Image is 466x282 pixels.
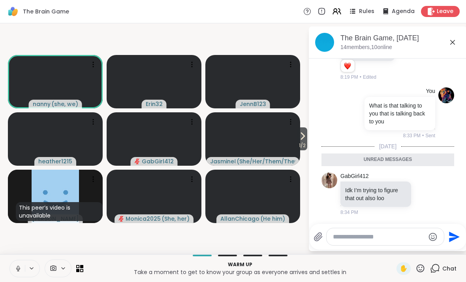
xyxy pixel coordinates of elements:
[340,209,358,216] span: 8:34 PM
[428,232,438,242] button: Emoji picker
[333,233,425,241] textarea: Type your message
[341,60,355,72] div: Reaction list
[374,142,401,150] span: [DATE]
[23,8,69,15] span: The Brain Game
[88,261,392,268] p: Warm up
[400,264,408,273] span: ✋
[118,216,124,221] span: audio-muted
[237,157,295,165] span: ( She/Her/Them/They )
[340,172,369,180] a: GabGirl412
[345,186,406,202] p: Idk I’m trying to figure that out also loo
[33,100,51,108] span: nanny
[426,87,435,95] h4: You
[210,157,235,165] span: Jasmine8
[321,153,454,166] div: Unread messages
[359,8,374,15] span: Rules
[32,170,79,223] img: sharonwesley
[363,74,376,81] span: Edited
[343,63,351,69] button: Reactions: love
[340,74,358,81] span: 8:19 PM
[438,87,454,103] img: https://sharewell-space-live.sfo3.digitaloceanspaces.com/user-generated/e7455af9-44b9-465a-9341-a...
[126,215,161,223] span: Monica2025
[315,33,334,52] img: The Brain Game, Oct 14
[16,202,103,221] div: This peer’s video is unavailable
[88,268,392,276] p: Take a moment to get to know your group as everyone arrives and settles in
[340,44,392,51] p: 14 members, 10 online
[340,33,460,43] div: The Brain Game, [DATE]
[369,102,430,125] p: What is that talking to you that is talking back to you
[321,172,337,188] img: https://sharewell-space-live.sfo3.digitaloceanspaces.com/user-generated/040eba4d-661a-4ddb-ade4-1...
[422,132,424,139] span: •
[240,100,266,108] span: JennB123
[38,157,72,165] span: heather1215
[444,228,462,246] button: Send
[220,215,259,223] span: AllanChicago
[425,132,435,139] span: Sent
[142,157,174,165] span: GabGirl412
[360,74,361,81] span: •
[146,100,163,108] span: Erin32
[297,141,307,150] span: 1 / 2
[6,5,20,18] img: ShareWell Logomark
[135,159,140,164] span: audio-muted
[297,127,307,150] button: 1/2
[403,132,421,139] span: 8:33 PM
[437,8,453,15] span: Leave
[260,215,285,223] span: ( He him )
[442,265,457,273] span: Chat
[51,100,78,108] span: ( she, we )
[392,8,415,15] span: Agenda
[162,215,190,223] span: ( She, her )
